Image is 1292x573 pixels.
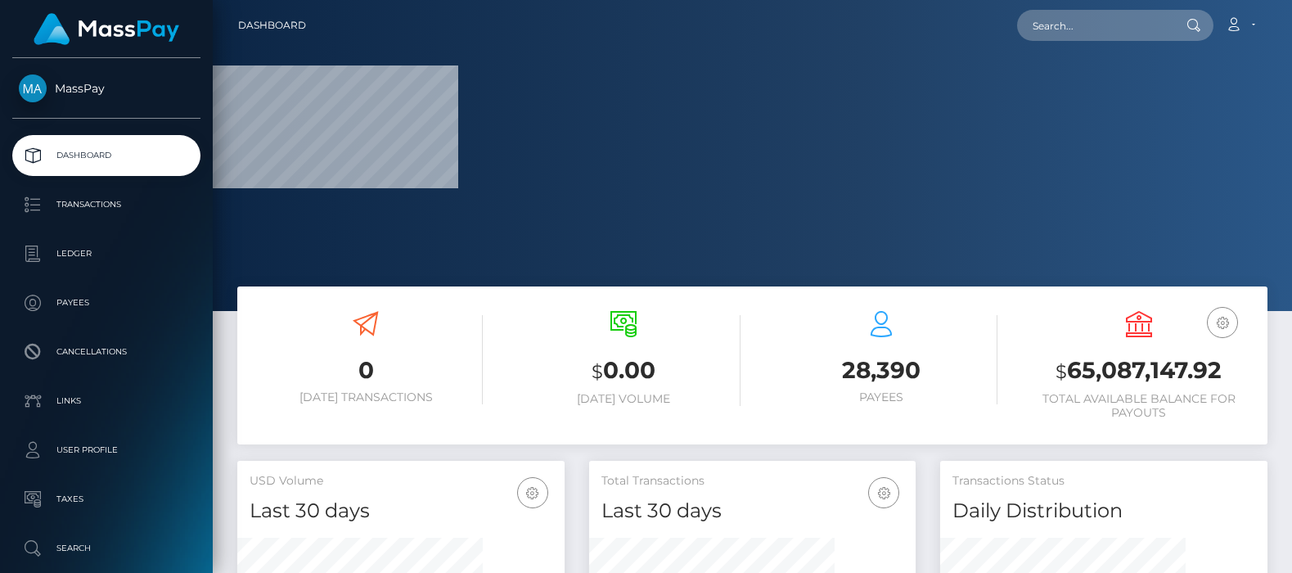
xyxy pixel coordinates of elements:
small: $ [1056,360,1067,383]
input: Search... [1017,10,1171,41]
p: Ledger [19,241,194,266]
h5: Total Transactions [601,473,904,490]
h3: 0 [250,354,483,386]
h3: 65,087,147.92 [1022,354,1255,388]
span: MassPay [12,81,200,96]
p: Dashboard [19,143,194,168]
p: Payees [19,291,194,315]
a: Dashboard [238,8,306,43]
h6: Total Available Balance for Payouts [1022,392,1255,420]
a: Ledger [12,233,200,274]
img: MassPay Logo [34,13,179,45]
a: Transactions [12,184,200,225]
h4: Daily Distribution [952,497,1255,526]
p: Search [19,536,194,561]
a: Payees [12,282,200,323]
h3: 28,390 [765,354,998,386]
a: Cancellations [12,332,200,372]
a: Search [12,528,200,569]
h5: Transactions Status [952,473,1255,490]
a: Taxes [12,479,200,520]
p: Links [19,389,194,413]
a: Links [12,381,200,422]
h6: Payees [765,390,998,404]
p: Taxes [19,487,194,512]
img: MassPay [19,74,47,102]
h4: Last 30 days [250,497,552,526]
h3: 0.00 [507,354,741,388]
h6: [DATE] Transactions [250,390,483,404]
p: Cancellations [19,340,194,364]
h4: Last 30 days [601,497,904,526]
h5: USD Volume [250,473,552,490]
a: User Profile [12,430,200,471]
small: $ [592,360,603,383]
p: User Profile [19,438,194,462]
p: Transactions [19,192,194,217]
h6: [DATE] Volume [507,392,741,406]
a: Dashboard [12,135,200,176]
